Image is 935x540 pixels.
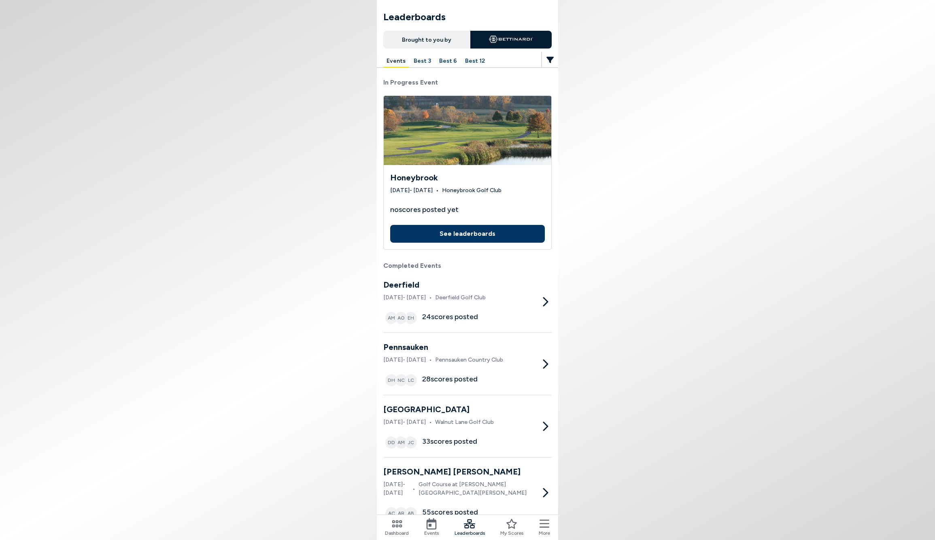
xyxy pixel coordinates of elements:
div: AR [395,507,408,520]
div: AC [385,507,398,520]
h3: Pennsauken [383,341,503,353]
div: JC [404,436,417,449]
span: [DATE] - [DATE] [383,356,426,364]
span: More [539,529,550,537]
button: More [539,518,550,537]
h3: Deerfield [383,279,486,291]
h2: Completed Events [383,261,552,271]
button: Best 3 [410,55,434,68]
span: Golf Course at [PERSON_NAME][GEOGRAPHIC_DATA][PERSON_NAME] [419,480,539,497]
span: • [429,418,432,426]
button: Best 6 [436,55,460,68]
div: DD [385,436,398,449]
a: My Scores [500,518,523,537]
span: Leaderboards [455,529,485,537]
button: See leaderboards [390,225,545,243]
h2: In Progress Event [383,78,552,87]
span: 33 scores posted [422,436,477,449]
div: LC [404,374,417,387]
a: Pennsauken[DATE]- [DATE]•Pennsauken Country ClubDHNCLC28scores posted [383,341,552,387]
span: Pennsauken Country Club [435,356,503,364]
span: My Scores [500,529,523,537]
div: EH [404,311,417,324]
span: [DATE] - [DATE] [383,418,426,426]
div: AO [395,311,408,324]
div: AM [395,436,408,449]
div: Brought to you by [383,31,470,49]
a: [PERSON_NAME] [PERSON_NAME][DATE]- [DATE]•Golf Course at [PERSON_NAME][GEOGRAPHIC_DATA][PERSON_NA... [383,466,552,520]
span: • [429,293,432,302]
span: Honeybrook Golf Club [442,186,501,195]
a: Dashboard [385,518,409,537]
span: no scores posted yet [390,204,459,215]
a: HoneybrookHoneybrook[DATE]- [DATE]•Honeybrook Golf Clubnoscores posted yetSee leaderboards [383,95,552,250]
span: [DATE] - [DATE] [390,186,433,195]
span: • [429,356,432,364]
h1: Leaderboards [383,10,552,24]
button: Events [383,55,409,68]
span: Events [424,529,439,537]
span: Deerfield Golf Club [435,293,486,302]
div: DH [385,374,398,387]
div: Manage your account [377,55,558,68]
span: Dashboard [385,529,409,537]
h3: [GEOGRAPHIC_DATA] [383,403,494,415]
span: [DATE] - [DATE] [383,293,426,302]
span: 55 scores posted [422,507,478,520]
span: [DATE] - [DATE] [383,480,409,497]
div: AM [385,311,398,324]
span: Walnut Lane Golf Club [435,418,494,426]
a: Deerfield[DATE]- [DATE]•Deerfield Golf ClubAMAOEH24scores posted [383,279,552,324]
h3: [PERSON_NAME] [PERSON_NAME] [383,466,539,478]
span: • [436,186,439,195]
div: NC [395,374,408,387]
a: [GEOGRAPHIC_DATA][DATE]- [DATE]•Walnut Lane Golf ClubDDAMJC33scores posted [383,403,552,449]
span: • [412,485,415,493]
button: Best 12 [462,55,488,68]
img: Honeybrook [384,96,551,165]
span: 28 scores posted [422,374,478,387]
a: Leaderboards [455,518,485,537]
div: AB [404,507,417,520]
h3: Honeybrook [390,172,545,184]
span: 24 scores posted [422,311,478,324]
a: Events [424,518,439,537]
